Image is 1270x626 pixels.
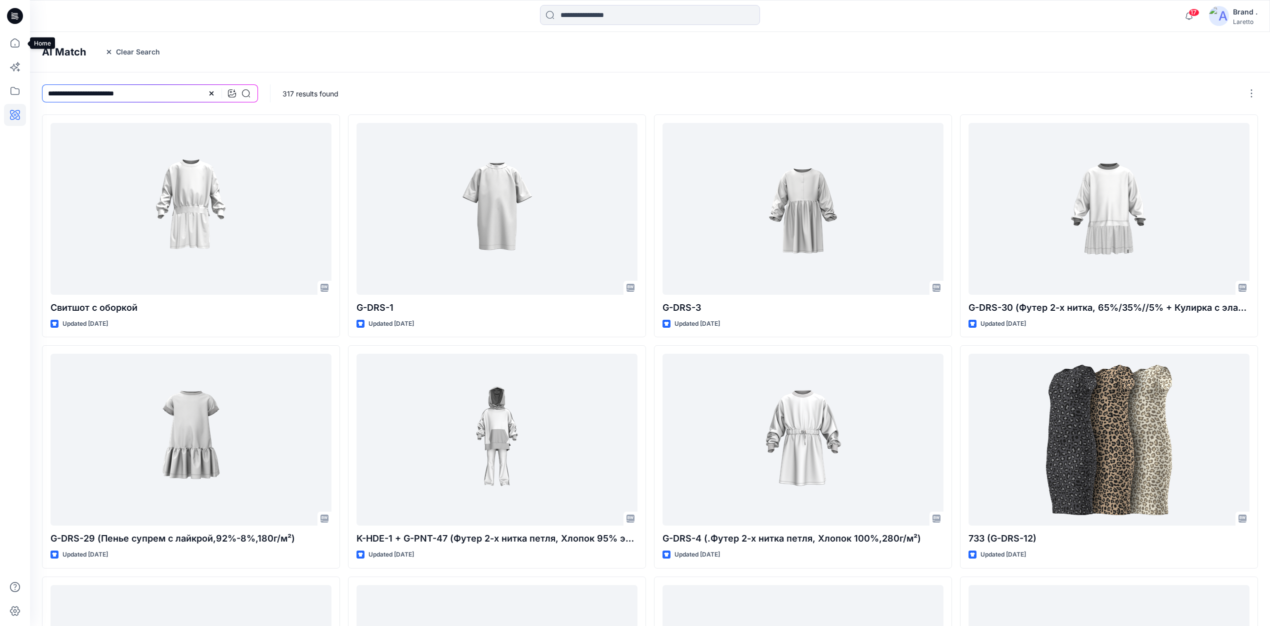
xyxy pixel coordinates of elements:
p: Updated [DATE] [368,319,414,329]
p: 733 (G-DRS-12) [968,532,1249,546]
div: Brand . [1233,6,1257,18]
a: G-DRS-29 (Пенье супрем с лайкрой,92%-8%,180г/м²) [50,354,331,526]
p: K-HDE-1 + G-PNT-47 (Футер 2-х нитка петля, Хлопок 95% эластан 5%, 250г/м²) [356,532,637,546]
p: Updated [DATE] [980,319,1026,329]
a: G-DRS-30 (Футер 2-х нитка, 65%/35%//5% + Кулирка с эластаном,92%/8%) [968,123,1249,295]
span: 17 [1188,8,1199,16]
p: Updated [DATE] [368,550,414,560]
a: G-DRS-1 [356,123,637,295]
p: Updated [DATE] [980,550,1026,560]
a: Свитшот с оборкой [50,123,331,295]
button: Clear Search [98,44,166,60]
p: 317 results found [282,88,338,99]
p: G-DRS-4 (.Футер 2-х нитка петля, Хлопок 100%,280г/м²) [662,532,943,546]
a: G-DRS-4 (.Футер 2-х нитка петля, Хлопок 100%,280г/м²) [662,354,943,526]
img: avatar [1209,6,1229,26]
h4: AI Match [42,46,86,58]
a: G-DRS-3 [662,123,943,295]
a: 733 (G-DRS-12) [968,354,1249,526]
p: Updated [DATE] [62,319,108,329]
p: G-DRS-30 (Футер 2-х нитка, 65%/35%//5% + Кулирка с эластаном,92%/8%) [968,301,1249,315]
p: Updated [DATE] [62,550,108,560]
p: Свитшот с оборкой [50,301,331,315]
p: Updated [DATE] [674,550,720,560]
p: Updated [DATE] [674,319,720,329]
p: G-DRS-29 (Пенье супрем с лайкрой,92%-8%,180г/м²) [50,532,331,546]
p: G-DRS-3 [662,301,943,315]
a: K-HDE-1 + G-PNT-47 (Футер 2-х нитка петля, Хлопок 95% эластан 5%, 250г/м²) [356,354,637,526]
p: G-DRS-1 [356,301,637,315]
div: Laretto [1233,18,1257,25]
